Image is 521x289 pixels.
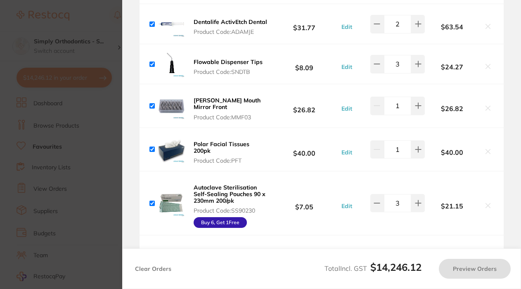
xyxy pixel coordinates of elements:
span: Product Code: MMF03 [194,114,268,121]
img: Znc5YXpmcw [158,51,185,77]
b: $24.27 [425,63,479,71]
b: $26.82 [270,98,339,114]
b: $31.77 [270,17,339,32]
span: Product Code: SS90230 [194,207,268,214]
b: $63.54 [425,23,479,31]
button: Dentalife ActivEtch Dental Product Code:ADAMJE [191,18,270,36]
span: Product Code: SNDTB [194,69,263,75]
b: $21.15 [425,202,479,210]
button: Clear Orders [133,259,174,279]
span: Total Incl. GST [324,264,422,272]
button: [PERSON_NAME] Mouth Mirror Front Product Code:MMF03 [191,97,270,121]
span: Product Code: PFT [194,157,268,164]
img: cXExczgyeA [158,93,185,119]
b: $40.00 [270,142,339,157]
b: Polar Facial Tissues 200pk [194,140,249,154]
div: Buy 6, Get 1 Free [194,217,247,228]
b: $40.00 [425,149,479,156]
b: Autoclave Sterilisation Self-Sealing Pouches 57 x 130mm 200/pk [194,248,265,268]
button: Edit [339,202,355,210]
button: Edit [339,63,355,71]
button: Flowable Dispenser Tips Product Code:SNDTB [191,58,265,76]
button: Polar Facial Tissues 200pk Product Code:PFT [191,140,270,164]
b: $7.05 [270,196,339,211]
b: Autoclave Sterilisation Self-Sealing Pouches 90 x 230mm 200/pk [194,184,265,204]
button: Edit [339,23,355,31]
button: Edit [339,105,355,112]
img: aXBrY2oybQ [158,11,185,37]
b: Flowable Dispenser Tips [194,58,263,66]
b: [PERSON_NAME] Mouth Mirror Front [194,97,260,111]
img: aXVocjIxbQ [158,136,185,163]
button: Edit [339,149,355,156]
b: Dentalife ActivEtch Dental [194,18,267,26]
span: Product Code: ADAMJE [194,28,267,35]
button: Preview Orders [439,259,511,279]
img: MWtmeXp4aA [158,190,185,216]
b: $8.09 [270,57,339,72]
b: $26.82 [425,105,479,112]
button: Autoclave Sterilisation Self-Sealing Pouches 90 x 230mm 200/pk Product Code:SS90230 Buy 6, Get 1Free [191,184,270,228]
b: $14,246.12 [370,261,422,273]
